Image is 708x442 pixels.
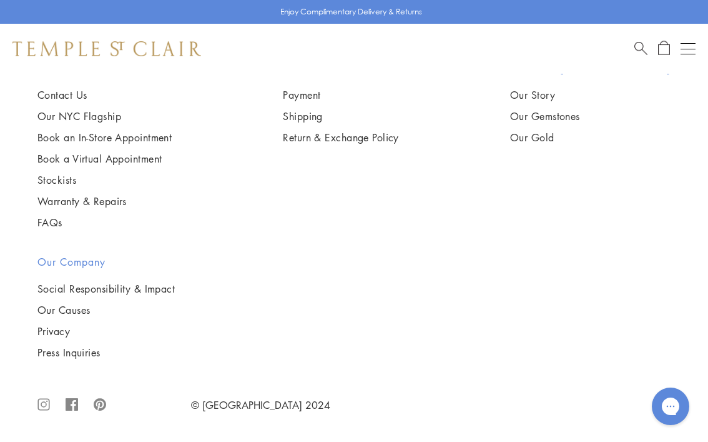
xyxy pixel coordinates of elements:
[634,41,647,56] a: Search
[681,41,696,56] button: Open navigation
[37,303,175,317] a: Our Causes
[37,152,172,166] a: Book a Virtual Appointment
[510,131,671,144] a: Our Gold
[37,346,175,359] a: Press Inquiries
[37,282,175,296] a: Social Responsibility & Impact
[37,254,175,269] h2: Our Company
[510,88,671,102] a: Our Story
[37,109,172,123] a: Our NYC Flagship
[37,194,172,208] a: Warranty & Repairs
[37,324,175,338] a: Privacy
[37,88,172,102] a: Contact Us
[510,109,671,123] a: Our Gemstones
[37,131,172,144] a: Book an In-Store Appointment
[658,41,670,56] a: Open Shopping Bag
[191,398,330,412] a: © [GEOGRAPHIC_DATA] 2024
[280,6,422,18] p: Enjoy Complimentary Delivery & Returns
[283,131,399,144] a: Return & Exchange Policy
[37,216,172,229] a: FAQs
[12,41,201,56] img: Temple St. Clair
[37,173,172,187] a: Stockists
[283,88,399,102] a: Payment
[283,109,399,123] a: Shipping
[646,383,696,429] iframe: Gorgias live chat messenger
